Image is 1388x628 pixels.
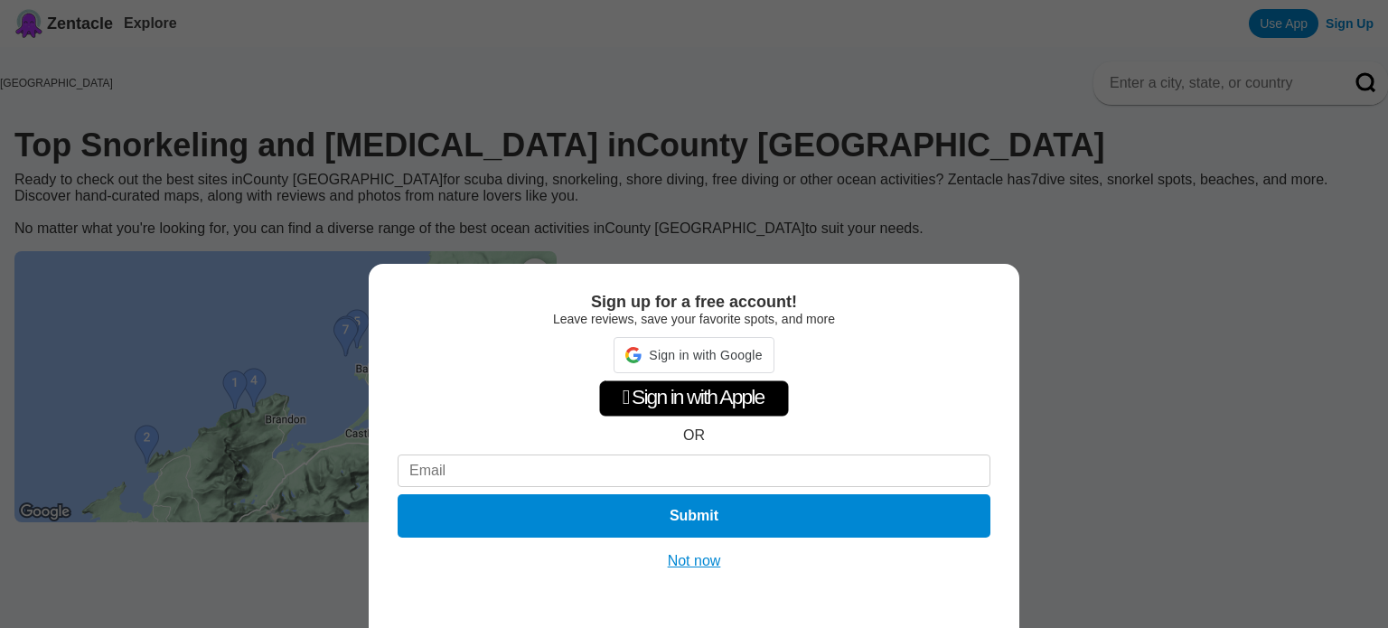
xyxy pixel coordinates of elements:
[398,455,990,487] input: Email
[649,348,762,362] span: Sign in with Google
[614,337,774,373] div: Sign in with Google
[662,552,727,570] button: Not now
[398,494,990,538] button: Submit
[398,293,990,312] div: Sign up for a free account!
[398,312,990,326] div: Leave reviews, save your favorite spots, and more
[683,427,705,444] div: OR
[599,380,789,417] div: Sign in with Apple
